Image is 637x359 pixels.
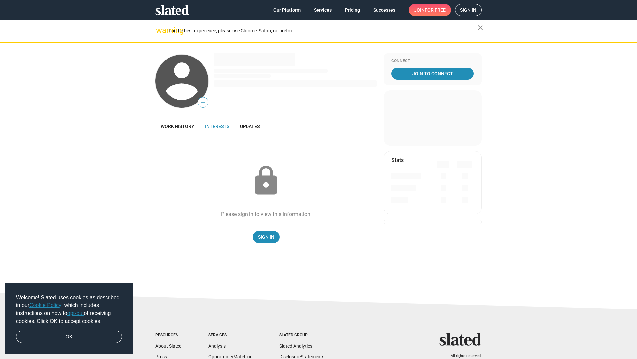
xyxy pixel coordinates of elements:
div: Slated Group [279,333,324,338]
a: Interests [200,118,235,134]
a: opt-out [67,310,84,316]
span: Welcome! Slated uses cookies as described in our , which includes instructions on how to of recei... [16,294,122,325]
div: For the best experience, please use Chrome, Safari, or Firefox. [169,26,478,35]
a: dismiss cookie message [16,331,122,343]
span: Interests [205,124,229,129]
div: Resources [155,333,182,338]
span: Sign in [460,4,476,16]
mat-icon: warning [156,26,164,34]
div: Please sign in to view this information. [221,211,312,218]
div: Services [208,333,253,338]
a: Slated Analytics [279,343,312,349]
span: Join To Connect [393,68,472,80]
span: Our Platform [273,4,301,16]
mat-icon: close [476,24,484,32]
a: Updates [235,118,265,134]
a: Pricing [340,4,365,16]
a: Successes [368,4,401,16]
span: Updates [240,124,260,129]
div: Connect [391,59,474,64]
span: Services [314,4,332,16]
span: Sign In [258,231,274,243]
span: — [198,98,208,107]
span: Successes [373,4,395,16]
span: Work history [161,124,194,129]
span: Join [414,4,446,16]
a: Work history [155,118,200,134]
span: for free [425,4,446,16]
mat-icon: lock [249,164,283,197]
a: Our Platform [268,4,306,16]
span: Pricing [345,4,360,16]
a: Joinfor free [409,4,451,16]
a: Cookie Policy [29,302,61,308]
mat-card-title: Stats [391,157,404,164]
a: Sign In [253,231,280,243]
a: About Slated [155,343,182,349]
a: Sign in [455,4,482,16]
a: Analysis [208,343,226,349]
a: Join To Connect [391,68,474,80]
div: cookieconsent [5,283,133,354]
a: Services [309,4,337,16]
